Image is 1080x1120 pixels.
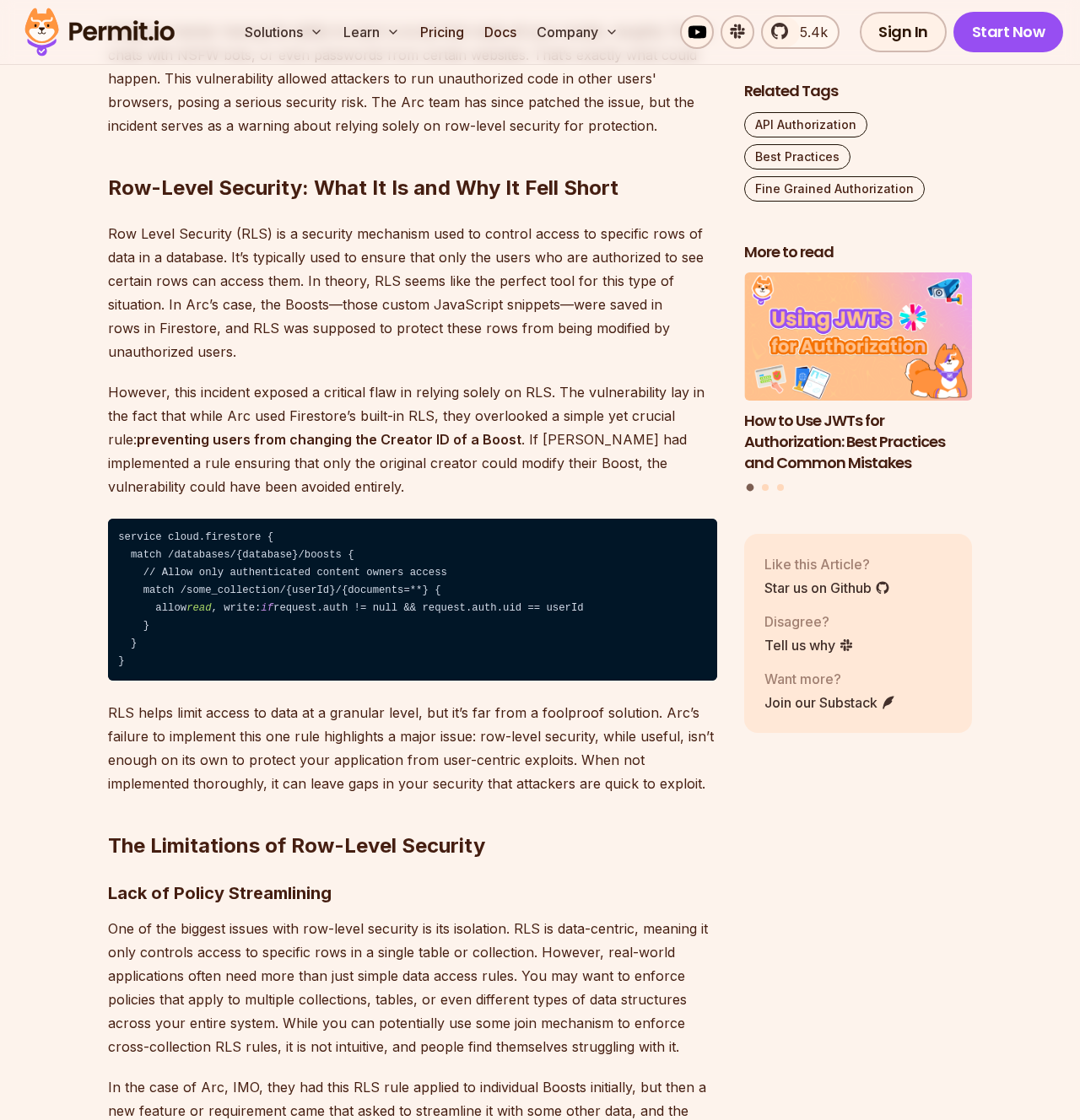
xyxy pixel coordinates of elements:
[860,12,947,52] a: Sign In
[530,15,625,49] button: Company
[744,112,867,137] a: API Authorization
[238,15,330,49] button: Solutions
[762,484,769,491] button: Go to slide 2
[744,81,972,102] h2: Related Tags
[744,144,850,170] a: Best Practices
[108,222,717,363] p: Row Level Security (RLS) is a security mechanism used to control access to specific rows of data ...
[747,484,754,492] button: Go to slide 1
[764,578,890,598] a: Star us on Github
[744,273,972,401] img: How to Use JWTs for Authorization: Best Practices and Common Mistakes
[17,3,182,61] img: Permit logo
[108,701,717,795] p: RLS helps limit access to data at a granular level, but it’s far from a foolproof solution. Arc’s...
[790,22,828,42] span: 5.4k
[261,602,273,614] span: if
[764,635,854,655] a: Tell us why
[108,519,717,681] code: service cloud.firestore { match /databases/{database}/boosts { // Allow only authenticated conten...
[953,12,1064,52] a: Start Now
[764,669,896,689] p: Want more?
[108,833,485,858] strong: The Limitations of Row-Level Security
[108,883,332,903] strong: Lack of Policy Streamlining
[413,15,471,49] a: Pricing
[186,602,211,614] span: read
[108,19,717,137] p: Imagine a hacker having the ability to insert a script that reads all your emails, naughty Twitte...
[777,484,784,491] button: Go to slide 3
[744,273,972,474] li: 1 of 3
[478,15,523,49] a: Docs
[744,273,972,494] div: Posts
[761,15,840,49] a: 5.4k
[137,431,521,448] strong: preventing users from changing the Creator ID of a Boost
[744,411,972,473] h3: How to Use JWTs for Authorization: Best Practices and Common Mistakes
[108,917,717,1058] p: One of the biggest issues with row-level security is its isolation. RLS is data-centric, meaning ...
[744,242,972,263] h2: More to read
[108,380,717,498] p: However, this incident exposed a critical flaw in relying solely on RLS. The vulnerability lay in...
[764,554,890,574] p: Like this Article?
[108,175,618,200] strong: Row-Level Security: What It Is and Why It Fell Short
[337,15,407,49] button: Learn
[744,176,925,202] a: Fine Grained Authorization
[764,611,854,632] p: Disagree?
[764,692,896,713] a: Join our Substack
